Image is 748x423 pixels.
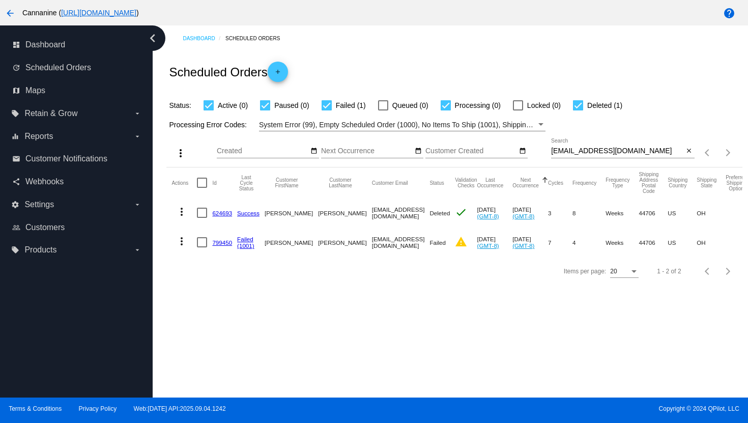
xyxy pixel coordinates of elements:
mat-icon: date_range [519,147,526,155]
a: (GMT-8) [512,213,534,219]
mat-cell: 3 [548,198,572,228]
mat-cell: [PERSON_NAME] [318,198,371,228]
mat-cell: [DATE] [477,228,513,257]
mat-select: Filter by Processing Error Codes [259,119,545,131]
span: Failed (1) [336,99,366,111]
a: Failed [237,236,253,242]
span: Settings [24,200,54,209]
i: email [12,155,20,163]
span: 20 [610,268,617,275]
a: (GMT-8) [512,242,534,249]
a: Terms & Conditions [9,405,62,412]
span: Reports [24,132,53,141]
span: Locked (0) [527,99,561,111]
i: arrow_drop_down [133,109,141,118]
i: settings [11,201,19,209]
button: Change sorting for Id [212,180,216,186]
a: Dashboard [183,31,225,46]
button: Clear [684,146,695,157]
mat-icon: close [685,147,693,155]
button: Change sorting for ShippingCountry [668,177,687,188]
mat-icon: warning [455,236,467,248]
a: Scheduled Orders [225,31,289,46]
span: Queued (0) [392,99,428,111]
mat-icon: more_vert [176,206,188,218]
mat-icon: date_range [415,147,422,155]
span: Webhooks [25,177,64,186]
a: Web:[DATE] API:2025.09.04.1242 [134,405,226,412]
span: Customer Notifications [25,154,107,163]
span: Deleted [429,210,450,216]
i: map [12,87,20,95]
mat-select: Items per page: [610,268,639,275]
button: Change sorting for CustomerLastName [318,177,362,188]
mat-cell: [EMAIL_ADDRESS][DOMAIN_NAME] [372,198,430,228]
mat-cell: US [668,228,697,257]
a: email Customer Notifications [12,151,141,167]
mat-icon: check [455,206,467,218]
button: Change sorting for NextOccurrenceUtc [512,177,539,188]
i: arrow_drop_down [133,246,141,254]
span: Cannanine ( ) [22,9,139,17]
mat-cell: US [668,198,697,228]
span: Products [24,245,56,255]
a: (1001) [237,242,254,249]
span: Processing Error Codes: [169,121,247,129]
mat-cell: 7 [548,228,572,257]
a: (GMT-8) [477,242,499,249]
mat-icon: help [723,7,735,19]
a: share Webhooks [12,174,141,190]
mat-cell: Weeks [606,198,639,228]
mat-cell: OH [697,198,726,228]
input: Next Occurrence [321,147,413,155]
a: (GMT-8) [477,213,499,219]
mat-cell: OH [697,228,726,257]
span: Scheduled Orders [25,63,91,72]
input: Search [551,147,684,155]
div: Items per page: [564,268,606,275]
button: Next page [718,143,738,163]
span: Status: [169,101,191,109]
button: Previous page [698,143,718,163]
i: local_offer [11,109,19,118]
i: arrow_drop_down [133,132,141,140]
i: equalizer [11,132,19,140]
mat-icon: more_vert [175,147,187,159]
a: people_outline Customers [12,219,141,236]
button: Change sorting for CustomerEmail [372,180,408,186]
mat-cell: [PERSON_NAME] [265,198,318,228]
span: Paused (0) [274,99,309,111]
i: people_outline [12,223,20,232]
mat-cell: [DATE] [477,198,513,228]
button: Change sorting for ShippingState [697,177,716,188]
mat-cell: [PERSON_NAME] [265,228,318,257]
input: Created [217,147,308,155]
span: Failed [429,239,446,246]
button: Change sorting for Cycles [548,180,563,186]
i: dashboard [12,41,20,49]
button: Previous page [698,261,718,281]
span: Retain & Grow [24,109,77,118]
mat-icon: more_vert [176,235,188,247]
span: Active (0) [218,99,248,111]
a: Success [237,210,260,216]
input: Customer Created [425,147,517,155]
button: Change sorting for LastOccurrenceUtc [477,177,504,188]
div: 1 - 2 of 2 [657,268,681,275]
mat-cell: Weeks [606,228,639,257]
h2: Scheduled Orders [169,62,287,82]
button: Change sorting for ShippingPostcode [639,172,658,194]
a: Privacy Policy [79,405,117,412]
button: Next page [718,261,738,281]
mat-icon: add [272,68,284,80]
i: share [12,178,20,186]
span: Deleted (1) [587,99,622,111]
button: Change sorting for LastProcessingCycleId [237,175,255,191]
button: Change sorting for PreferredShippingOption [726,175,747,191]
a: [URL][DOMAIN_NAME] [61,9,136,17]
button: Change sorting for Frequency [572,180,596,186]
button: Change sorting for FrequencyType [606,177,629,188]
span: Processing (0) [455,99,501,111]
button: Change sorting for CustomerFirstName [265,177,309,188]
span: Maps [25,86,45,95]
